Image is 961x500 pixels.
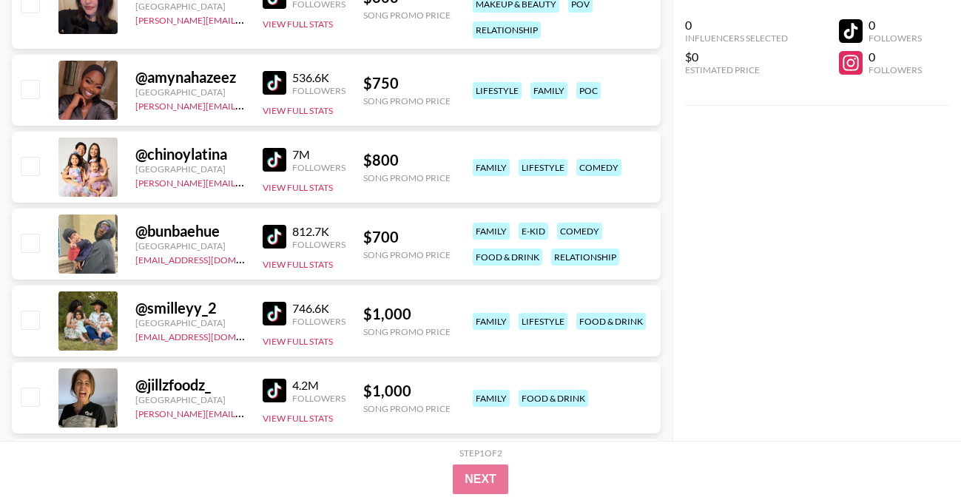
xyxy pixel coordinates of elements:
[135,328,284,342] a: [EMAIL_ADDRESS][DOMAIN_NAME]
[292,70,345,85] div: 536.6K
[459,447,502,459] div: Step 1 of 2
[473,21,541,38] div: relationship
[135,299,245,317] div: @ smilleyy_2
[576,159,621,176] div: comedy
[363,305,451,323] div: $ 1,000
[363,151,451,169] div: $ 800
[363,403,451,414] div: Song Promo Price
[135,376,245,394] div: @ jillzfoodz_
[135,251,284,266] a: [EMAIL_ADDRESS][DOMAIN_NAME]
[557,223,602,240] div: comedy
[685,50,788,64] div: $0
[685,33,788,44] div: Influencers Selected
[363,74,451,92] div: $ 750
[135,98,354,112] a: [PERSON_NAME][EMAIL_ADDRESS][DOMAIN_NAME]
[263,259,333,270] button: View Full Stats
[887,426,943,482] iframe: Drift Widget Chat Controller
[292,162,345,173] div: Followers
[135,317,245,328] div: [GEOGRAPHIC_DATA]
[869,50,922,64] div: 0
[292,224,345,239] div: 812.7K
[263,302,286,325] img: TikTok
[473,223,510,240] div: family
[135,163,245,175] div: [GEOGRAPHIC_DATA]
[473,249,542,266] div: food & drink
[135,222,245,240] div: @ bunbaehue
[135,405,354,419] a: [PERSON_NAME][EMAIL_ADDRESS][DOMAIN_NAME]
[473,159,510,176] div: family
[292,301,345,316] div: 746.6K
[685,18,788,33] div: 0
[453,464,508,494] button: Next
[292,316,345,327] div: Followers
[263,336,333,347] button: View Full Stats
[263,413,333,424] button: View Full Stats
[292,393,345,404] div: Followers
[519,313,567,330] div: lifestyle
[292,239,345,250] div: Followers
[869,64,922,75] div: Followers
[135,1,245,12] div: [GEOGRAPHIC_DATA]
[519,223,548,240] div: e-kid
[292,147,345,162] div: 7M
[363,228,451,246] div: $ 700
[869,18,922,33] div: 0
[519,159,567,176] div: lifestyle
[473,313,510,330] div: family
[519,390,588,407] div: food & drink
[135,175,354,189] a: [PERSON_NAME][EMAIL_ADDRESS][DOMAIN_NAME]
[263,225,286,249] img: TikTok
[292,85,345,96] div: Followers
[292,378,345,393] div: 4.2M
[135,68,245,87] div: @ amynahazeez
[363,95,451,107] div: Song Promo Price
[135,240,245,251] div: [GEOGRAPHIC_DATA]
[135,87,245,98] div: [GEOGRAPHIC_DATA]
[473,390,510,407] div: family
[263,18,333,30] button: View Full Stats
[869,33,922,44] div: Followers
[363,172,451,183] div: Song Promo Price
[530,82,567,99] div: family
[363,382,451,400] div: $ 1,000
[263,71,286,95] img: TikTok
[135,145,245,163] div: @ chinoylatina
[263,148,286,172] img: TikTok
[263,182,333,193] button: View Full Stats
[363,10,451,21] div: Song Promo Price
[363,249,451,260] div: Song Promo Price
[263,379,286,402] img: TikTok
[685,64,788,75] div: Estimated Price
[135,12,425,26] a: [PERSON_NAME][EMAIL_ADDRESS][PERSON_NAME][DOMAIN_NAME]
[576,82,601,99] div: poc
[551,249,619,266] div: relationship
[473,82,522,99] div: lifestyle
[263,105,333,116] button: View Full Stats
[363,326,451,337] div: Song Promo Price
[135,394,245,405] div: [GEOGRAPHIC_DATA]
[576,313,646,330] div: food & drink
